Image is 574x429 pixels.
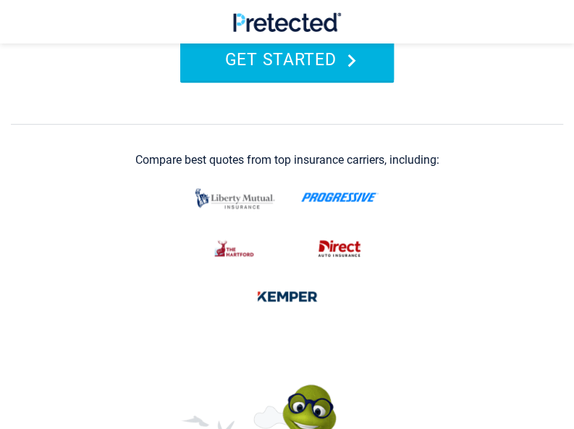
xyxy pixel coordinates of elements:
[301,192,379,202] img: progressive
[191,181,279,216] img: liberty
[180,39,394,80] button: GET STARTED
[206,233,263,264] img: thehartford
[135,154,439,167] div: Compare best quotes from top insurance carriers, including:
[233,12,341,32] img: Pretected Logo
[311,233,368,264] img: direct
[249,281,326,312] img: kemper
